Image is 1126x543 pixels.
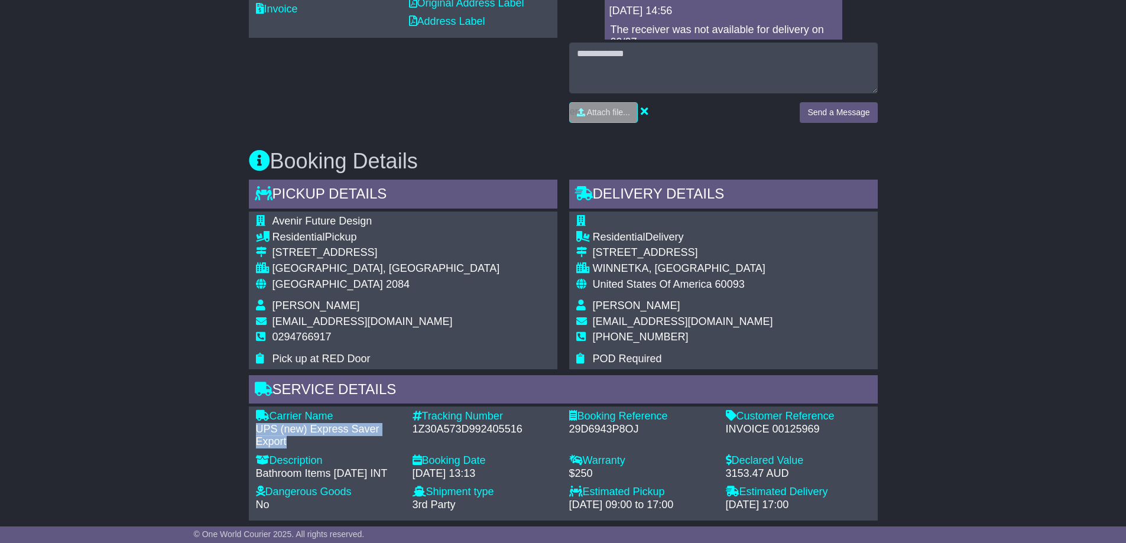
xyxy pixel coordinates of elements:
[272,246,500,259] div: [STREET_ADDRESS]
[272,231,500,244] div: Pickup
[611,24,836,49] p: The receiver was not available for delivery on 09/07.
[593,316,773,327] span: [EMAIL_ADDRESS][DOMAIN_NAME]
[272,316,453,327] span: [EMAIL_ADDRESS][DOMAIN_NAME]
[609,5,838,18] div: [DATE] 14:56
[569,454,714,467] div: Warranty
[726,486,871,499] div: Estimated Delivery
[726,454,871,467] div: Declared Value
[569,486,714,499] div: Estimated Pickup
[569,180,878,212] div: Delivery Details
[272,231,325,243] span: Residential
[413,467,557,480] div: [DATE] 13:13
[593,278,712,290] span: United States Of America
[256,486,401,499] div: Dangerous Goods
[593,231,645,243] span: Residential
[272,353,371,365] span: Pick up at RED Door
[715,278,745,290] span: 60093
[569,467,714,480] div: $250
[593,262,773,275] div: WINNETKA, [GEOGRAPHIC_DATA]
[569,499,714,512] div: [DATE] 09:00 to 17:00
[272,262,500,275] div: [GEOGRAPHIC_DATA], [GEOGRAPHIC_DATA]
[256,423,401,448] div: UPS (new) Express Saver Export
[413,410,557,423] div: Tracking Number
[272,300,360,311] span: [PERSON_NAME]
[800,102,877,123] button: Send a Message
[413,454,557,467] div: Booking Date
[593,246,773,259] div: [STREET_ADDRESS]
[386,278,410,290] span: 2084
[272,331,332,343] span: 0294766917
[256,499,270,511] span: No
[726,410,871,423] div: Customer Reference
[726,423,871,436] div: INVOICE 00125969
[569,410,714,423] div: Booking Reference
[256,410,401,423] div: Carrier Name
[256,3,298,15] a: Invoice
[256,467,401,480] div: Bathroom Items [DATE] INT
[593,300,680,311] span: [PERSON_NAME]
[272,278,383,290] span: [GEOGRAPHIC_DATA]
[249,180,557,212] div: Pickup Details
[194,529,365,539] span: © One World Courier 2025. All rights reserved.
[413,423,557,436] div: 1Z30A573D992405516
[249,375,878,407] div: Service Details
[569,423,714,436] div: 29D6943P8OJ
[256,454,401,467] div: Description
[593,331,689,343] span: [PHONE_NUMBER]
[726,467,871,480] div: 3153.47 AUD
[409,15,485,27] a: Address Label
[726,499,871,512] div: [DATE] 17:00
[249,149,878,173] h3: Booking Details
[413,499,456,511] span: 3rd Party
[593,231,773,244] div: Delivery
[413,486,557,499] div: Shipment type
[593,353,662,365] span: POD Required
[272,215,372,227] span: Avenir Future Design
